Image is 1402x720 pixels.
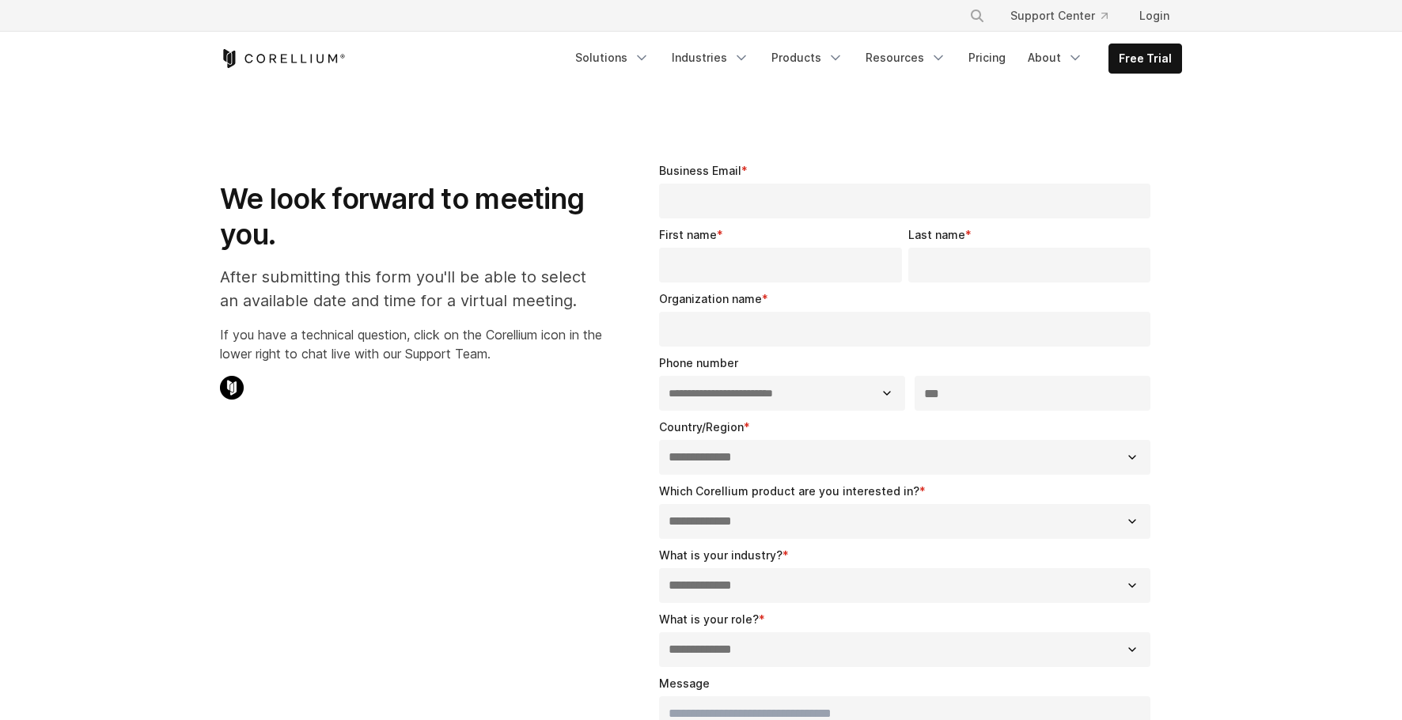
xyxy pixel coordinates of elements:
[963,2,991,30] button: Search
[659,228,717,241] span: First name
[659,420,744,434] span: Country/Region
[998,2,1120,30] a: Support Center
[220,181,602,252] h1: We look forward to meeting you.
[1018,44,1093,72] a: About
[1109,44,1181,73] a: Free Trial
[659,164,741,177] span: Business Email
[959,44,1015,72] a: Pricing
[220,49,346,68] a: Corellium Home
[220,325,602,363] p: If you have a technical question, click on the Corellium icon in the lower right to chat live wit...
[662,44,759,72] a: Industries
[220,376,244,400] img: Corellium Chat Icon
[950,2,1182,30] div: Navigation Menu
[659,548,782,562] span: What is your industry?
[659,356,738,369] span: Phone number
[220,265,602,313] p: After submitting this form you'll be able to select an available date and time for a virtual meet...
[659,612,759,626] span: What is your role?
[659,292,762,305] span: Organization name
[566,44,1182,74] div: Navigation Menu
[762,44,853,72] a: Products
[856,44,956,72] a: Resources
[1127,2,1182,30] a: Login
[566,44,659,72] a: Solutions
[908,228,965,241] span: Last name
[659,676,710,690] span: Message
[659,484,919,498] span: Which Corellium product are you interested in?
